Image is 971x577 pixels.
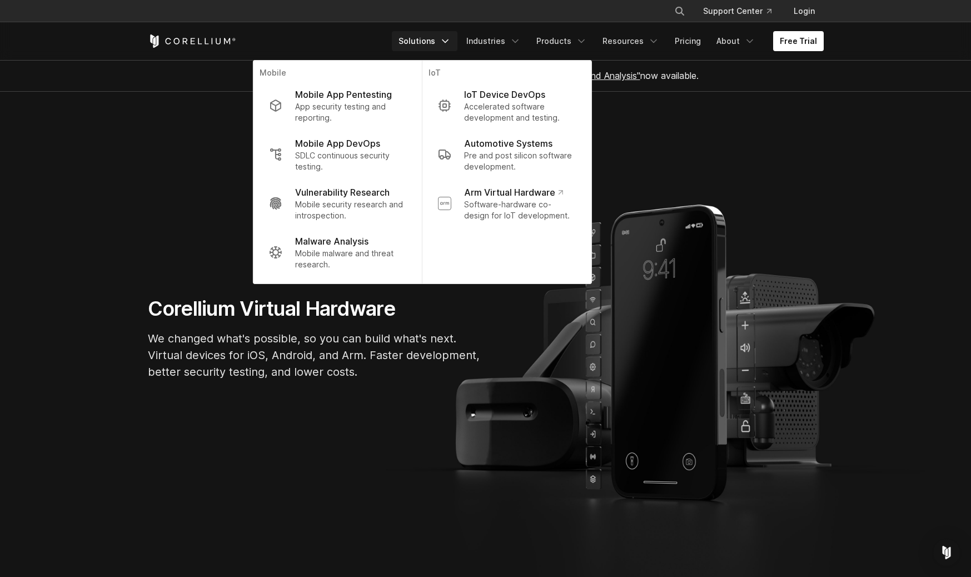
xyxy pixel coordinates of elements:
p: Mobile App DevOps [295,137,380,150]
p: Accelerated software development and testing. [464,101,575,123]
a: Industries [460,31,527,51]
a: Products [530,31,594,51]
a: About [710,31,762,51]
p: App security testing and reporting. [295,101,406,123]
p: Automotive Systems [464,137,552,150]
p: Malware Analysis [295,235,369,248]
p: Arm Virtual Hardware [464,186,562,199]
a: Login [785,1,824,21]
p: Mobile security research and introspection. [295,199,406,221]
a: Vulnerability Research Mobile security research and introspection. [260,179,415,228]
p: Pre and post silicon software development. [464,150,575,172]
a: Automotive Systems Pre and post silicon software development. [429,130,584,179]
p: We changed what's possible, so you can build what's next. Virtual devices for iOS, Android, and A... [148,330,481,380]
div: Navigation Menu [392,31,824,51]
a: Pricing [668,31,708,51]
button: Search [670,1,690,21]
p: Software-hardware co-design for IoT development. [464,199,575,221]
p: Mobile App Pentesting [295,88,392,101]
a: Malware Analysis Mobile malware and threat research. [260,228,415,277]
a: Solutions [392,31,457,51]
h1: Corellium Virtual Hardware [148,296,481,321]
a: Mobile App DevOps SDLC continuous security testing. [260,130,415,179]
a: IoT Device DevOps Accelerated software development and testing. [429,81,584,130]
a: Resources [596,31,666,51]
a: Corellium Home [148,34,236,48]
a: Mobile App Pentesting App security testing and reporting. [260,81,415,130]
a: Arm Virtual Hardware Software-hardware co-design for IoT development. [429,179,584,228]
p: SDLC continuous security testing. [295,150,406,172]
a: Free Trial [773,31,824,51]
p: Mobile malware and threat research. [295,248,406,270]
div: Navigation Menu [661,1,824,21]
p: Vulnerability Research [295,186,390,199]
p: IoT [429,67,584,81]
p: Mobile [260,67,415,81]
div: Open Intercom Messenger [933,539,960,566]
a: Support Center [694,1,780,21]
p: IoT Device DevOps [464,88,545,101]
